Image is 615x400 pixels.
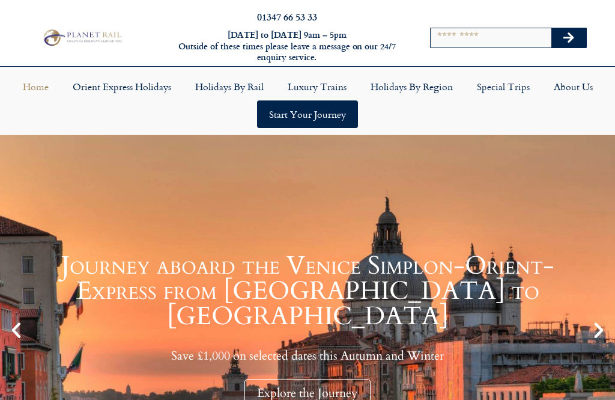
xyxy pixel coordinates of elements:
[257,100,358,128] a: Start your Journey
[61,73,183,100] a: Orient Express Holidays
[183,73,276,100] a: Holidays by Rail
[551,28,586,48] button: Search
[359,73,465,100] a: Holidays by Region
[589,320,609,340] div: Next slide
[40,28,124,48] img: Planet Rail Train Holidays Logo
[167,29,407,63] h6: [DATE] to [DATE] 9am – 5pm Outside of these times please leave a message on our 24/7 enquiry serv...
[6,73,609,128] nav: Menu
[30,253,585,329] h1: Journey aboard the Venice Simplon-Orient-Express from [GEOGRAPHIC_DATA] to [GEOGRAPHIC_DATA]
[6,320,26,340] div: Previous slide
[276,73,359,100] a: Luxury Trains
[30,348,585,363] p: Save £1,000 on selected dates this Autumn and Winter
[465,73,542,100] a: Special Trips
[11,73,61,100] a: Home
[542,73,605,100] a: About Us
[257,10,317,23] a: 01347 66 53 33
